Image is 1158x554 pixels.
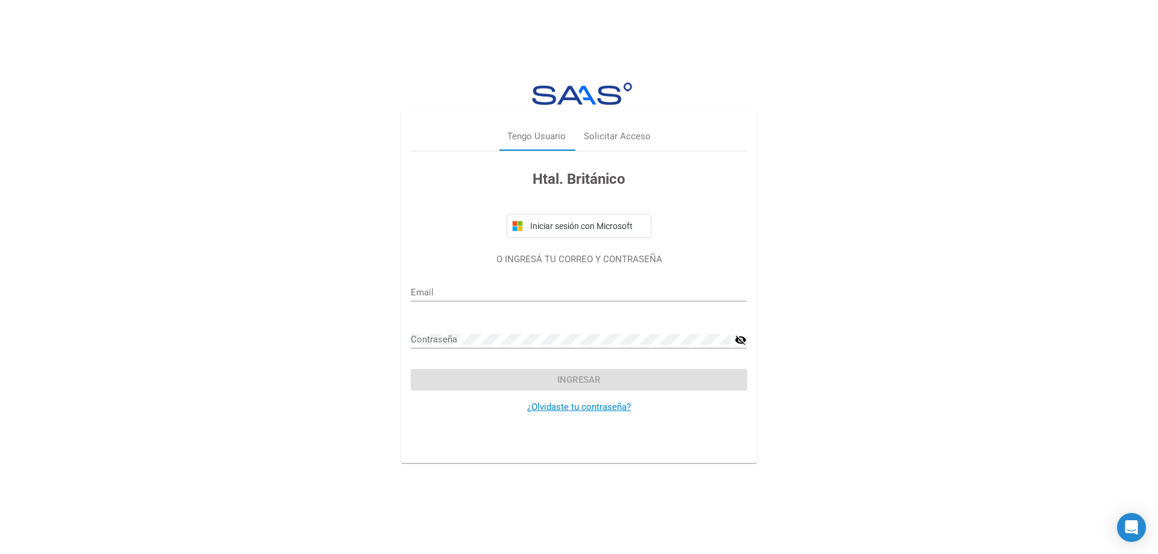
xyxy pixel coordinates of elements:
[584,130,651,143] div: Solicitar Acceso
[507,214,651,238] button: Iniciar sesión con Microsoft
[411,253,747,266] p: O INGRESÁ TU CORREO Y CONTRASEÑA
[528,221,646,231] span: Iniciar sesión con Microsoft
[557,374,601,385] span: Ingresar
[527,401,631,412] a: ¿Olvidaste tu contraseña?
[507,130,566,143] div: Tengo Usuario
[411,369,747,391] button: Ingresar
[411,168,747,190] h3: Htal. Británico
[1117,513,1146,542] div: Open Intercom Messenger
[735,333,747,347] mat-icon: visibility_off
